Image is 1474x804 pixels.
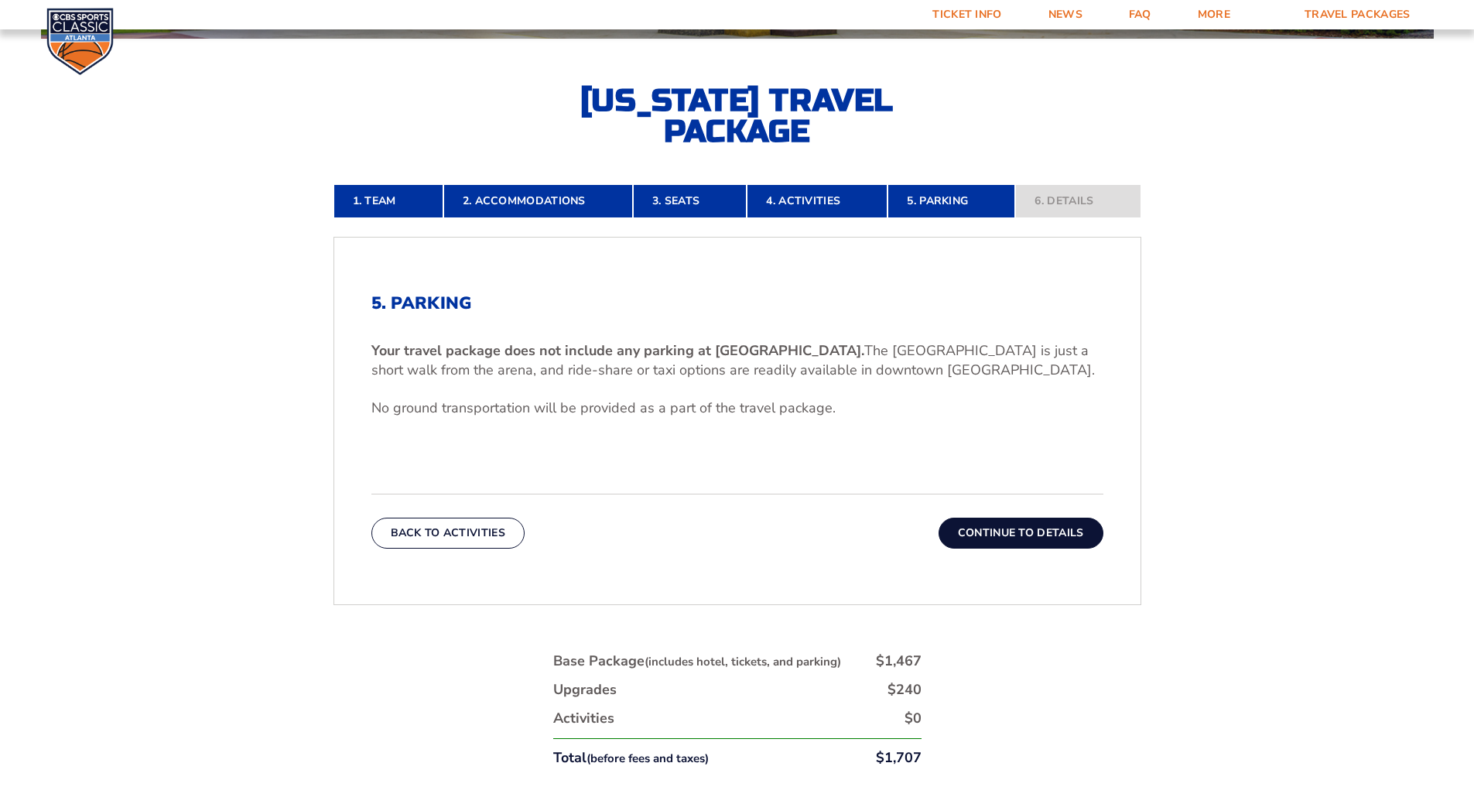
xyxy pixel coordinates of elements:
[553,680,617,700] div: Upgrades
[333,184,443,218] a: 1. Team
[371,518,525,549] button: Back To Activities
[371,341,1103,380] p: The [GEOGRAPHIC_DATA] is just a short walk from the arena, and ride-share or taxi options are rea...
[887,680,922,700] div: $240
[553,652,841,671] div: Base Package
[46,8,114,75] img: CBS Sports Classic
[876,748,922,768] div: $1,707
[747,184,887,218] a: 4. Activities
[371,341,864,360] b: Your travel package does not include any parking at [GEOGRAPHIC_DATA].
[443,184,633,218] a: 2. Accommodations
[645,654,841,669] small: (includes hotel, tickets, and parking)
[587,751,709,766] small: (before fees and taxes)
[567,85,908,147] h2: [US_STATE] Travel Package
[905,709,922,728] div: $0
[553,748,709,768] div: Total
[633,184,747,218] a: 3. Seats
[939,518,1103,549] button: Continue To Details
[371,399,1103,418] p: No ground transportation will be provided as a part of the travel package.
[553,709,614,728] div: Activities
[876,652,922,671] div: $1,467
[371,293,1103,313] h2: 5. Parking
